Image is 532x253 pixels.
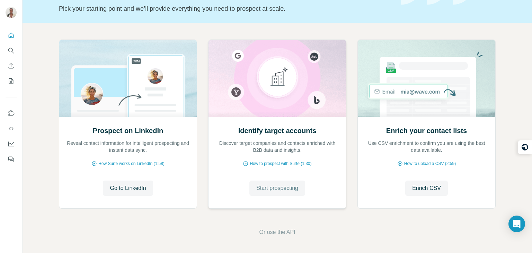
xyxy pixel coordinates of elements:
[412,184,441,192] span: Enrich CSV
[357,40,496,117] img: Enrich your contact lists
[386,126,467,136] h2: Enrich your contact lists
[6,138,17,150] button: Dashboard
[93,126,163,136] h2: Prospect on LinkedIn
[249,181,305,196] button: Start prospecting
[250,160,311,167] span: How to prospect with Surfe (1:30)
[405,181,448,196] button: Enrich CSV
[6,29,17,42] button: Quick start
[508,216,525,232] div: Open Intercom Messenger
[256,184,298,192] span: Start prospecting
[259,228,295,236] button: Or use the API
[6,153,17,165] button: Feedback
[103,181,153,196] button: Go to LinkedIn
[98,160,165,167] span: How Surfe works on LinkedIn (1:58)
[6,75,17,87] button: My lists
[6,44,17,57] button: Search
[6,60,17,72] button: Enrich CSV
[365,140,488,154] p: Use CSV enrichment to confirm you are using the best data available.
[59,40,197,117] img: Prospect on LinkedIn
[215,140,339,154] p: Discover target companies and contacts enriched with B2B data and insights.
[208,40,346,117] img: Identify target accounts
[404,160,456,167] span: How to upload a CSV (2:59)
[6,107,17,120] button: Use Surfe on LinkedIn
[6,122,17,135] button: Use Surfe API
[59,4,393,14] p: Pick your starting point and we’ll provide everything you need to prospect at scale.
[238,126,317,136] h2: Identify target accounts
[66,140,190,154] p: Reveal contact information for intelligent prospecting and instant data sync.
[110,184,146,192] span: Go to LinkedIn
[6,7,17,18] img: Avatar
